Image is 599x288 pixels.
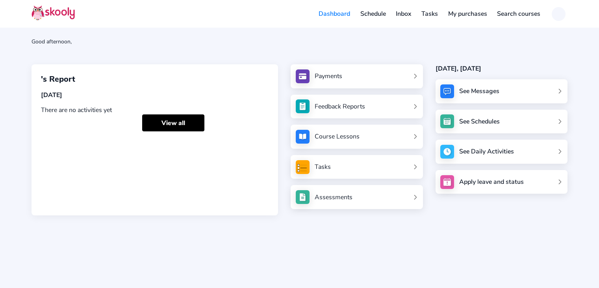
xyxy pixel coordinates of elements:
img: payments.jpg [296,69,310,83]
div: Tasks [315,163,331,171]
a: See Schedules [436,110,567,134]
img: apply_leave.jpg [440,175,454,189]
img: assessments.jpg [296,190,310,204]
a: View all [142,114,204,131]
div: There are no activities yet [41,106,269,114]
div: Apply leave and status [459,178,524,186]
img: activity.jpg [440,145,454,159]
div: See Daily Activities [459,147,514,156]
a: Dashboard [313,7,355,20]
div: Payments [315,72,342,80]
a: Course Lessons [296,130,418,144]
div: Feedback Reports [315,102,365,111]
a: Assessments [296,190,418,204]
img: messages.jpg [440,84,454,98]
div: Assessments [315,193,352,202]
a: Schedule [355,7,391,20]
a: Search courses [492,7,545,20]
img: tasksForMpWeb.png [296,160,310,174]
div: See Schedules [459,117,500,126]
img: schedule.jpg [440,114,454,128]
a: See Daily Activities [436,140,567,164]
div: Course Lessons [315,132,360,141]
a: Feedback Reports [296,99,418,113]
a: Payments [296,69,418,83]
img: courses.jpg [296,130,310,144]
a: Inbox [391,7,417,20]
div: [DATE], [DATE] [436,64,567,73]
a: My purchases [443,7,492,20]
a: Tasks [296,160,418,174]
div: [DATE] [41,91,269,99]
a: Tasks [416,7,443,20]
img: see_atten.jpg [296,99,310,113]
div: Good afternoon, [32,38,567,45]
div: See Messages [459,87,499,95]
a: Apply leave and status [436,170,567,194]
span: 's Report [41,74,75,84]
img: Skooly [32,5,75,21]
